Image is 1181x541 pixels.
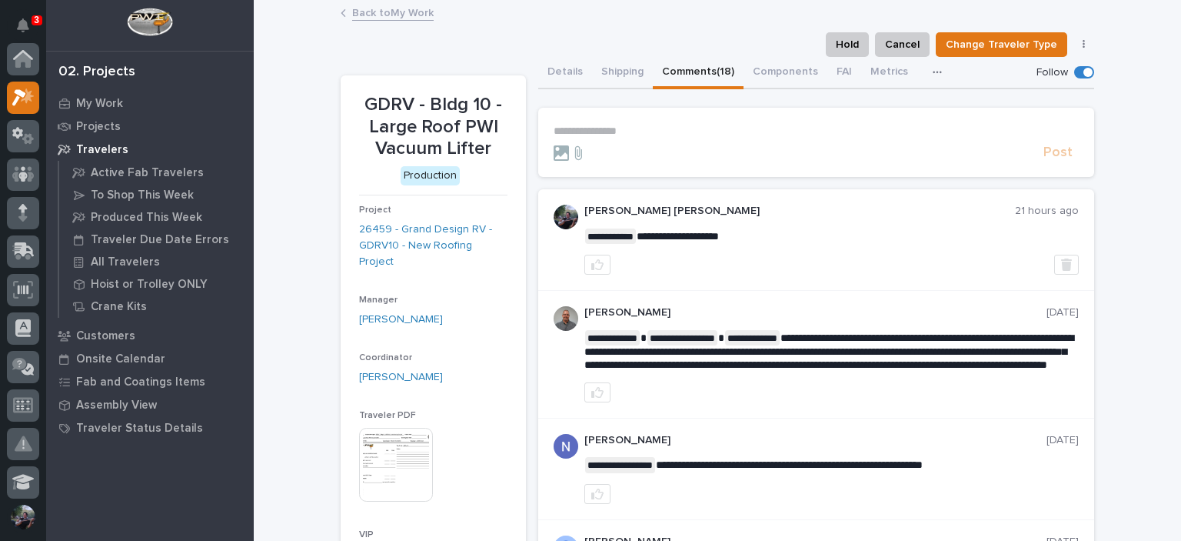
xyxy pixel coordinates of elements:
p: To Shop This Week [91,189,194,202]
span: Coordinator [359,353,412,362]
a: Traveler Due Date Errors [59,229,254,250]
span: Project [359,205,391,215]
a: Active Fab Travelers [59,162,254,183]
span: Traveler PDF [359,411,416,420]
p: 3 [34,15,39,25]
p: [PERSON_NAME] [584,434,1046,447]
img: AFdZucp4O16xFhxMcTeEuenny-VD_tPRErxPoXZ3MQEHspKARVmUoIIPOgyEMzaJjLGSiOSqDApAeC9KqsZPUsb5AP6OrOqLG... [554,306,578,331]
button: Delete post [1054,255,1079,275]
span: Manager [359,296,398,305]
img: J6irDCNTStG5Atnk4v9O [554,205,578,229]
button: Shipping [592,57,653,89]
a: Crane Kits [59,296,254,317]
p: [DATE] [1046,434,1079,447]
a: Customers [46,324,254,347]
div: Notifications3 [19,18,39,43]
a: Fab and Coatings Items [46,370,254,393]
p: Fab and Coatings Items [76,376,205,389]
button: like this post [584,255,610,275]
p: Projects [76,120,121,134]
a: Traveler Status Details [46,416,254,439]
button: Notifications [7,9,39,42]
a: My Work [46,92,254,115]
a: All Travelers [59,251,254,272]
p: Traveler Status Details [76,422,203,436]
span: Change Traveler Type [946,35,1057,54]
button: like this post [584,382,610,402]
p: Active Fab Travelers [91,166,204,180]
p: [PERSON_NAME] [PERSON_NAME] [584,205,1015,218]
p: Onsite Calendar [76,352,165,366]
button: Comments (18) [653,57,744,89]
span: Post [1043,144,1073,162]
button: Details [538,57,592,89]
a: Projects [46,115,254,138]
button: users-avatar [7,501,39,533]
span: VIP [359,530,374,539]
a: [PERSON_NAME] [359,312,443,328]
p: GDRV - Bldg 10 - Large Roof PWI Vacuum Lifter [359,94,507,160]
p: All Travelers [91,255,160,269]
button: Components [744,57,827,89]
button: like this post [584,484,610,504]
button: Metrics [861,57,917,89]
span: Cancel [885,35,920,54]
p: Produced This Week [91,211,202,225]
span: Hold [836,35,859,54]
p: My Work [76,97,123,111]
div: 02. Projects [58,64,135,81]
img: Workspace Logo [127,8,172,36]
p: Traveler Due Date Errors [91,233,229,247]
p: Hoist or Trolley ONLY [91,278,208,292]
a: Produced This Week [59,206,254,228]
a: Back toMy Work [352,3,434,21]
img: AAcHTteuQEK04Eo7TKivd0prvPv7DcCqBy2rdUmKrKBKNcQJ=s96-c [554,434,578,459]
p: [DATE] [1046,306,1079,319]
a: 26459 - Grand Design RV - GDRV10 - New Roofing Project [359,222,507,269]
p: Travelers [76,143,128,157]
a: [PERSON_NAME] [359,369,443,386]
a: Assembly View [46,393,254,416]
button: Post [1037,144,1079,162]
p: Customers [76,329,135,343]
p: 21 hours ago [1015,205,1079,218]
a: Travelers [46,138,254,161]
p: Follow [1036,66,1068,79]
p: Assembly View [76,399,157,412]
button: Change Traveler Type [936,32,1067,57]
p: [PERSON_NAME] [584,306,1046,319]
a: Onsite Calendar [46,347,254,370]
button: FAI [827,57,861,89]
a: To Shop This Week [59,184,254,205]
p: Crane Kits [91,300,147,314]
button: Cancel [875,32,930,57]
button: Hold [826,32,869,57]
a: Hoist or Trolley ONLY [59,273,254,295]
div: Production [401,166,460,185]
